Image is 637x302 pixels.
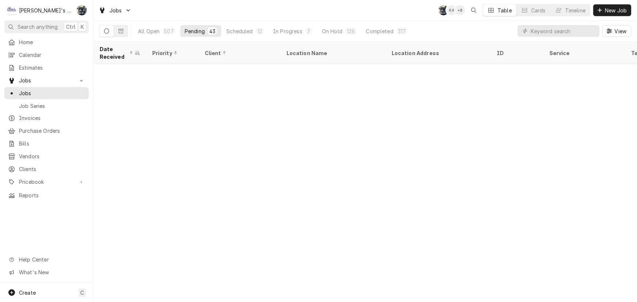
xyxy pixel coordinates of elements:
[4,36,89,48] a: Home
[77,5,87,15] div: Sarah Bendele's Avatar
[19,256,84,263] span: Help Center
[110,7,122,14] span: Jobs
[438,5,449,15] div: Sarah Bendele's Avatar
[531,7,546,14] div: Cards
[80,289,84,297] span: C
[603,7,628,14] span: New Job
[4,125,89,137] a: Purchase Orders
[257,27,262,35] div: 12
[19,51,85,59] span: Calendar
[498,7,512,14] div: Table
[4,163,89,175] a: Clients
[549,49,618,57] div: Service
[468,4,480,16] button: Open search
[366,27,393,35] div: Completed
[18,23,58,31] span: Search anything
[438,5,449,15] div: SB
[19,64,85,71] span: Estimates
[531,25,596,37] input: Keyword search
[613,27,628,35] span: View
[152,49,191,57] div: Priority
[4,150,89,162] a: Vendors
[19,7,73,14] div: [PERSON_NAME]'s Refrigeration
[164,27,173,35] div: 507
[19,114,85,122] span: Invoices
[19,268,84,276] span: What's New
[496,49,536,57] div: ID
[4,138,89,150] a: Bills
[7,5,17,15] div: C
[4,49,89,61] a: Calendar
[19,165,85,173] span: Clients
[81,23,84,31] span: K
[19,102,85,110] span: Job Series
[347,27,355,35] div: 128
[4,74,89,86] a: Go to Jobs
[391,49,483,57] div: Location Address
[4,62,89,74] a: Estimates
[19,89,85,97] span: Jobs
[565,7,586,14] div: Timeline
[273,27,302,35] div: In Progress
[4,87,89,99] a: Jobs
[7,5,17,15] div: Clay's Refrigeration's Avatar
[4,253,89,266] a: Go to Help Center
[602,25,631,37] button: View
[4,100,89,112] a: Job Series
[307,27,311,35] div: 7
[138,27,160,35] div: All Open
[209,27,215,35] div: 43
[4,266,89,278] a: Go to What's New
[19,77,74,84] span: Jobs
[19,127,85,135] span: Purchase Orders
[226,27,253,35] div: Scheduled
[455,5,465,15] div: + 8
[4,112,89,124] a: Invoices
[185,27,205,35] div: Pending
[286,49,378,57] div: Location Name
[19,178,74,186] span: Pricebook
[322,27,342,35] div: On Hold
[19,152,85,160] span: Vendors
[4,189,89,201] a: Reports
[19,38,85,46] span: Home
[398,27,406,35] div: 317
[593,4,631,16] button: New Job
[19,290,36,296] span: Create
[204,49,273,57] div: Client
[99,45,133,61] div: Date Received
[77,5,87,15] div: SB
[4,20,89,33] button: Search anythingCtrlK
[96,4,134,16] a: Go to Jobs
[447,5,457,15] div: Korey Austin's Avatar
[447,5,457,15] div: KA
[19,140,85,147] span: Bills
[19,191,85,199] span: Reports
[4,176,89,188] a: Go to Pricebook
[66,23,76,31] span: Ctrl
